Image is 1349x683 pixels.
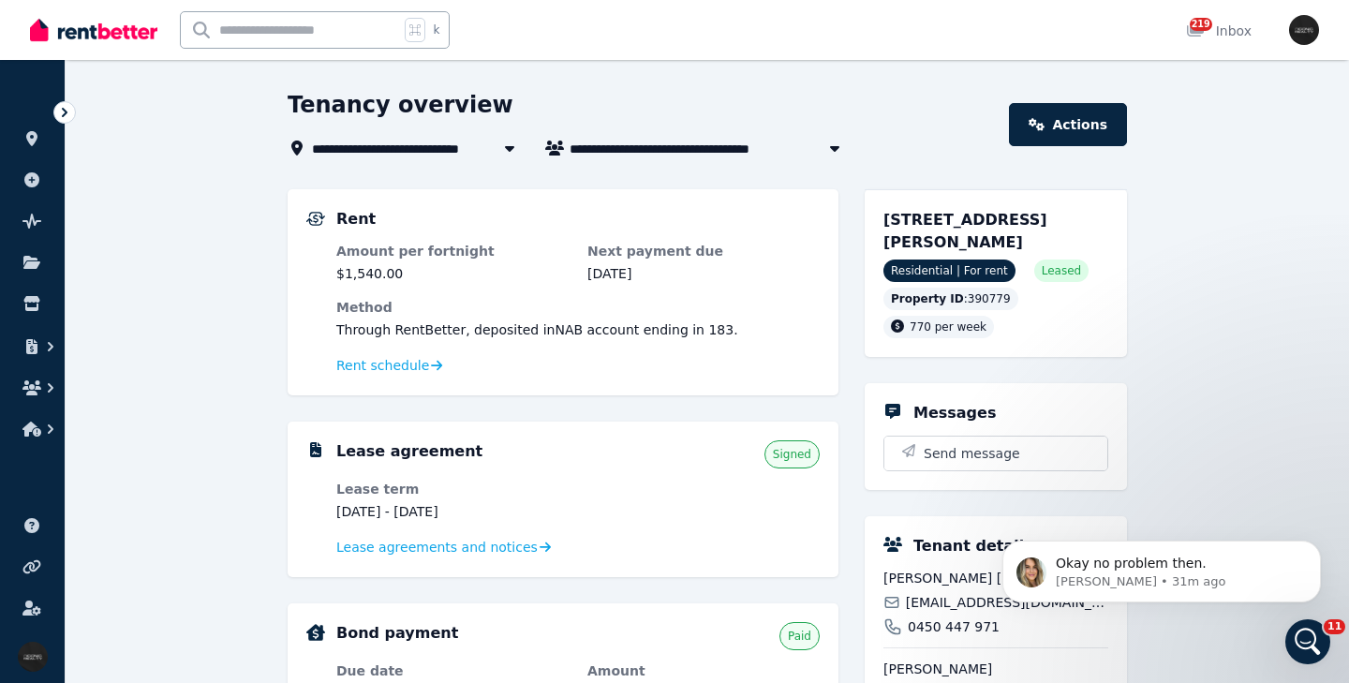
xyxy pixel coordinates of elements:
[913,535,1033,557] h5: Tenant details
[336,622,458,645] h5: Bond payment
[1009,103,1127,146] a: Actions
[1190,18,1212,31] span: 219
[883,569,1108,587] span: [PERSON_NAME] [PERSON_NAME]
[883,660,1108,678] span: [PERSON_NAME]
[974,501,1349,632] iframe: Intercom notifications message
[908,617,1000,636] span: 0450 447 971
[433,22,439,37] span: k
[336,356,429,375] span: Rent schedule
[1042,263,1081,278] span: Leased
[306,212,325,226] img: Rental Payments
[1285,619,1330,664] iframe: Intercom live chat
[336,440,482,463] h5: Lease agreement
[336,298,820,317] dt: Method
[336,538,551,557] a: Lease agreements and notices
[336,322,738,337] span: Through RentBetter , deposited in NAB account ending in 183 .
[288,90,513,120] h1: Tenancy overview
[773,447,811,462] span: Signed
[1186,22,1252,40] div: Inbox
[913,402,996,424] h5: Messages
[18,642,48,672] img: Iconic Realty Pty Ltd
[587,264,820,283] dd: [DATE]
[587,661,820,680] dt: Amount
[336,264,569,283] dd: $1,540.00
[336,242,569,260] dt: Amount per fortnight
[788,629,811,644] span: Paid
[306,624,325,641] img: Bond Details
[30,16,157,44] img: RentBetter
[924,444,1020,463] span: Send message
[336,480,569,498] dt: Lease term
[883,260,1015,282] span: Residential | For rent
[906,593,1108,612] span: [EMAIL_ADDRESS][DOMAIN_NAME]
[336,538,538,557] span: Lease agreements and notices
[883,211,1047,251] span: [STREET_ADDRESS][PERSON_NAME]
[1324,619,1345,634] span: 11
[910,320,986,334] span: 770 per week
[891,291,964,306] span: Property ID
[883,288,1018,310] div: : 390779
[587,242,820,260] dt: Next payment due
[1289,15,1319,45] img: Iconic Realty Pty Ltd
[336,502,569,521] dd: [DATE] - [DATE]
[336,661,569,680] dt: Due date
[336,208,376,230] h5: Rent
[336,356,443,375] a: Rent schedule
[884,437,1107,470] button: Send message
